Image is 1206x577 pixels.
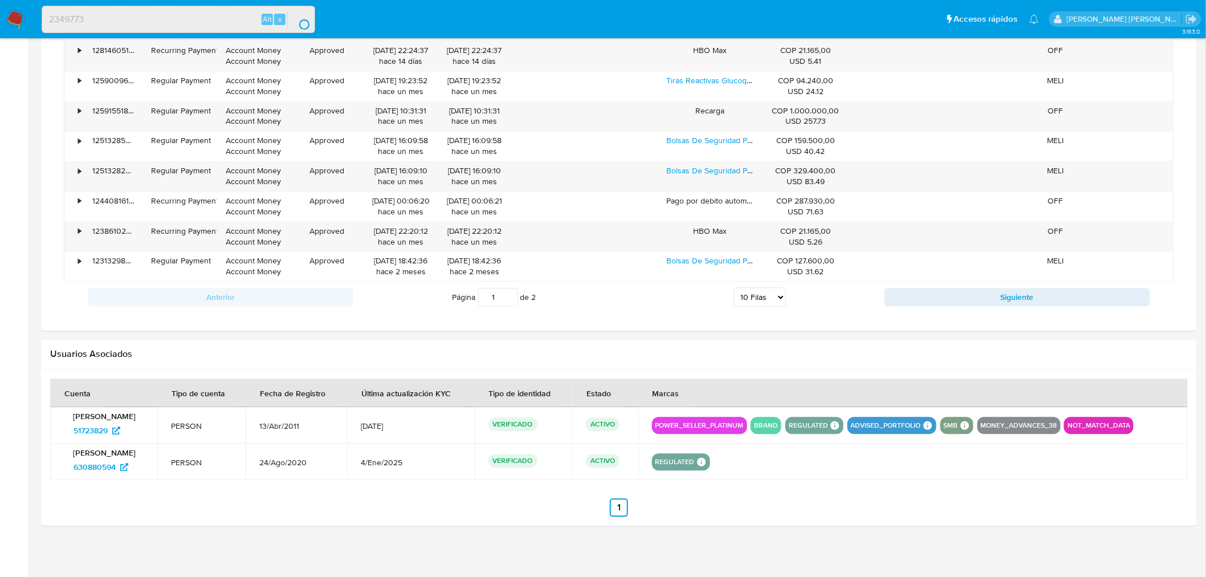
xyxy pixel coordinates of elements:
h2: Usuarios Asociados [50,348,1188,360]
a: Notificaciones [1029,14,1039,24]
span: s [278,14,282,25]
a: Salir [1185,13,1197,25]
span: Accesos rápidos [954,13,1018,25]
p: leonardo.alvarezortiz@mercadolibre.com.co [1067,14,1182,25]
input: Buscar usuario o caso... [42,12,315,27]
span: Alt [263,14,272,25]
span: 3.163.0 [1182,27,1200,36]
button: search-icon [287,11,311,27]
